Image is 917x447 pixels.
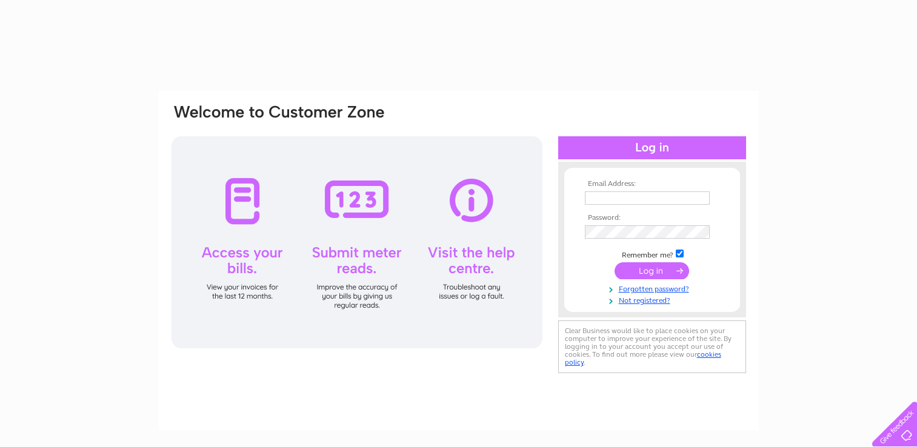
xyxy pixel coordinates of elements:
a: cookies policy [565,350,721,366]
input: Submit [615,262,689,279]
a: Not registered? [585,294,722,305]
a: Forgotten password? [585,282,722,294]
th: Password: [582,214,722,222]
th: Email Address: [582,180,722,188]
td: Remember me? [582,248,722,260]
div: Clear Business would like to place cookies on your computer to improve your experience of the sit... [558,320,746,373]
